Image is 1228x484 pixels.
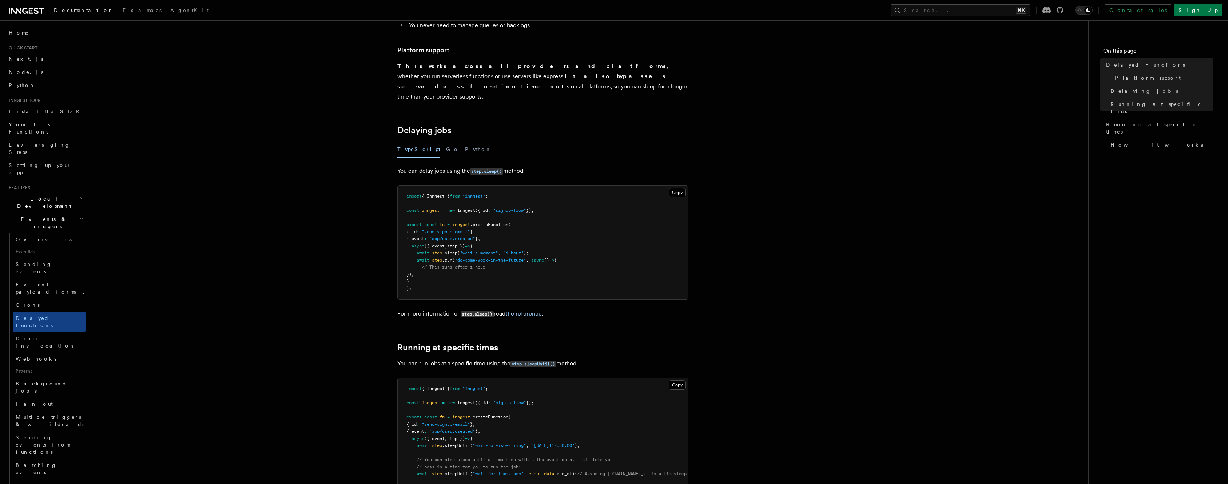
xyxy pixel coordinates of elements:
code: step.sleep() [470,168,503,175]
h4: On this page [1103,47,1213,58]
a: Webhooks [13,352,86,365]
span: Examples [123,7,162,13]
span: = [442,400,445,405]
span: Sending events from functions [16,435,70,455]
span: }); [526,208,534,213]
span: }); [406,272,414,277]
span: , [524,471,526,476]
button: Local Development [6,192,86,213]
span: fn [440,414,445,420]
a: Crons [13,298,86,312]
span: ; [485,194,488,199]
span: Delayed functions [16,315,53,328]
span: Delaying jobs [1110,87,1178,95]
span: ); [575,443,580,448]
span: from [450,194,460,199]
span: async [412,436,424,441]
span: How it works [1110,141,1203,148]
span: Crons [16,302,40,308]
span: : [424,429,427,434]
a: Delaying jobs [397,125,452,135]
span: : [424,236,427,241]
span: Background jobs [16,381,67,394]
span: ({ id [475,208,488,213]
p: You can run jobs at a specific time using the method: [397,358,688,369]
span: step [432,258,442,263]
p: For more information on read . [397,309,688,319]
span: ({ id [475,400,488,405]
span: = [447,222,450,227]
span: : [488,400,490,405]
a: How it works [1108,138,1213,151]
span: ); [406,286,412,291]
span: { event [406,429,424,434]
span: Running at specific times [1110,100,1213,115]
span: Next.js [9,56,43,62]
span: inngest [422,400,440,405]
span: ( [470,471,473,476]
span: , [473,229,475,234]
span: await [417,443,429,448]
a: Next.js [6,52,86,66]
span: .run [442,258,452,263]
span: Patterns [13,365,86,377]
span: , [526,443,529,448]
span: inngest [452,414,470,420]
span: const [424,414,437,420]
span: = [447,414,450,420]
a: Direct invocation [13,332,86,352]
span: => [465,436,470,441]
span: . [541,471,544,476]
a: Running at specific times [1103,118,1213,138]
a: Examples [118,2,166,20]
code: step.sleep() [461,311,494,317]
a: Sending events [13,258,86,278]
a: Delayed functions [13,312,86,332]
strong: This works across all providers and platforms [397,63,667,70]
span: } [470,422,473,427]
span: "app/user.created" [429,429,475,434]
span: "inngest" [462,194,485,199]
span: new [447,400,455,405]
a: Sending events from functions [13,431,86,459]
span: => [465,243,470,249]
span: async [412,243,424,249]
span: Node.js [9,69,43,75]
span: } [406,279,409,284]
a: Home [6,26,86,39]
a: Running at specific times [397,342,498,353]
span: } [475,236,478,241]
span: ( [508,222,511,227]
span: : [417,422,419,427]
span: , [473,422,475,427]
span: { event [406,236,424,241]
span: AgentKit [170,7,209,13]
span: : [417,229,419,234]
button: TypeScript [397,141,440,158]
a: Batching events [13,459,86,479]
a: Platform support [1112,71,1213,84]
span: "[DATE]T12:30:00" [531,443,575,448]
span: Delayed Functions [1106,61,1185,68]
a: Python [6,79,86,92]
span: .sleep [442,250,457,255]
span: Direct invocation [16,336,75,349]
span: Overview [16,237,91,242]
a: Fan out [13,397,86,410]
a: Install the SDK [6,105,86,118]
span: { [470,436,473,441]
span: ({ event [424,243,445,249]
span: .run_at); [554,471,577,476]
span: ( [508,414,511,420]
span: , [526,258,529,263]
span: Essentials [13,246,86,258]
span: await [417,258,429,263]
span: step }) [447,436,465,441]
span: export [406,222,422,227]
span: "inngest" [462,386,485,391]
span: { [470,243,473,249]
span: () [544,258,549,263]
span: Multiple triggers & wildcards [16,414,84,427]
span: Features [6,185,30,191]
a: step.sleepUntil() [510,360,556,367]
